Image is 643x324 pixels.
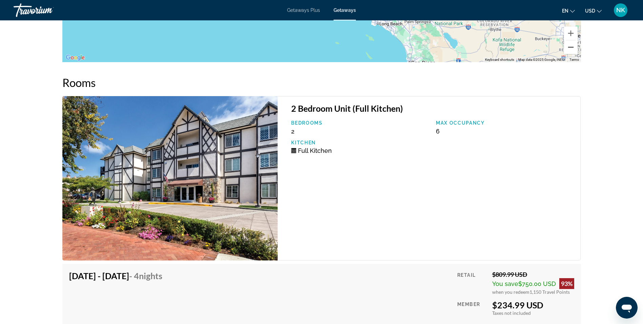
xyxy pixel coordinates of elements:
[64,53,86,62] a: Open this area in Google Maps (opens a new window)
[14,1,81,19] a: Travorium
[492,280,518,287] span: You save
[492,310,531,316] span: Taxes not included
[291,140,429,145] p: Kitchen
[62,96,278,260] img: WorldMark Solvang - 4 Nights
[62,76,581,89] h2: Rooms
[518,58,565,61] span: Map data ©2025 Google, INEGI
[612,3,629,17] button: User Menu
[585,8,595,14] span: USD
[562,6,575,16] button: Change language
[291,120,429,126] p: Bedrooms
[287,7,320,13] a: Getaways Plus
[291,103,574,113] h3: 2 Bedroom Unit (Full Kitchen)
[334,7,356,13] a: Getaways
[559,278,574,289] div: 93%
[564,40,578,54] button: Zoom out
[298,147,332,154] span: Full Kitchen
[64,53,86,62] img: Google
[529,289,570,295] span: 1,150 Travel Points
[569,58,579,61] a: Terms (opens in new tab)
[69,271,162,281] h4: [DATE] - [DATE]
[291,128,295,135] span: 2
[436,120,574,126] p: Max Occupancy
[564,26,578,40] button: Zoom in
[492,289,529,295] span: when you redeem
[129,271,162,281] span: - 4
[562,8,568,14] span: en
[492,271,574,278] div: $809.99 USD
[616,297,638,319] iframe: Button to launch messaging window
[139,271,162,281] span: Nights
[585,6,602,16] button: Change currency
[616,7,625,14] span: NK
[457,271,487,295] div: Retail
[485,57,514,62] button: Keyboard shortcuts
[518,280,556,287] span: $750.00 USD
[436,128,440,135] span: 6
[492,300,574,310] div: $234.99 USD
